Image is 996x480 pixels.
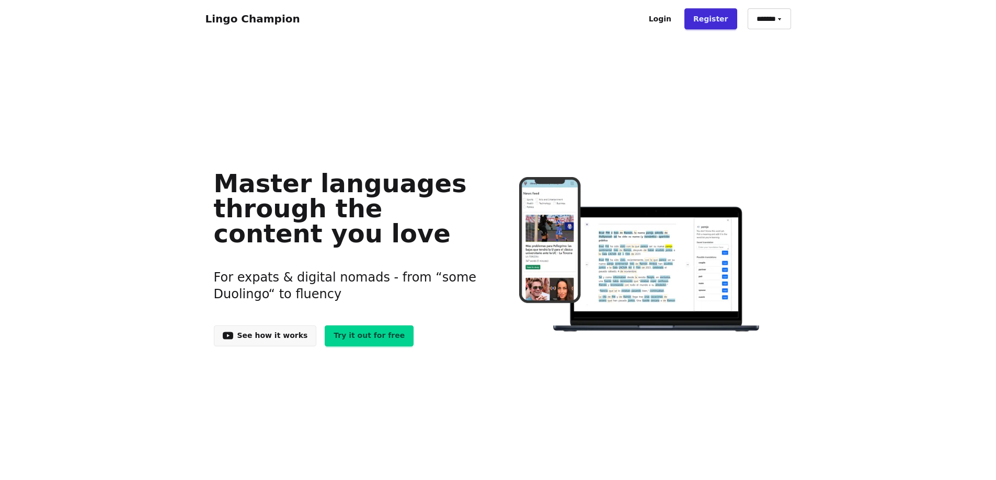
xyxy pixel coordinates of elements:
h3: For expats & digital nomads - from “some Duolingo“ to fluency [214,256,482,315]
a: Register [684,8,737,29]
a: Login [640,8,680,29]
img: Learn languages online [498,177,782,333]
a: Lingo Champion [205,13,300,25]
a: See how it works [214,325,317,346]
a: Try it out for free [325,325,414,346]
h1: Master languages through the content you love [214,171,482,246]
